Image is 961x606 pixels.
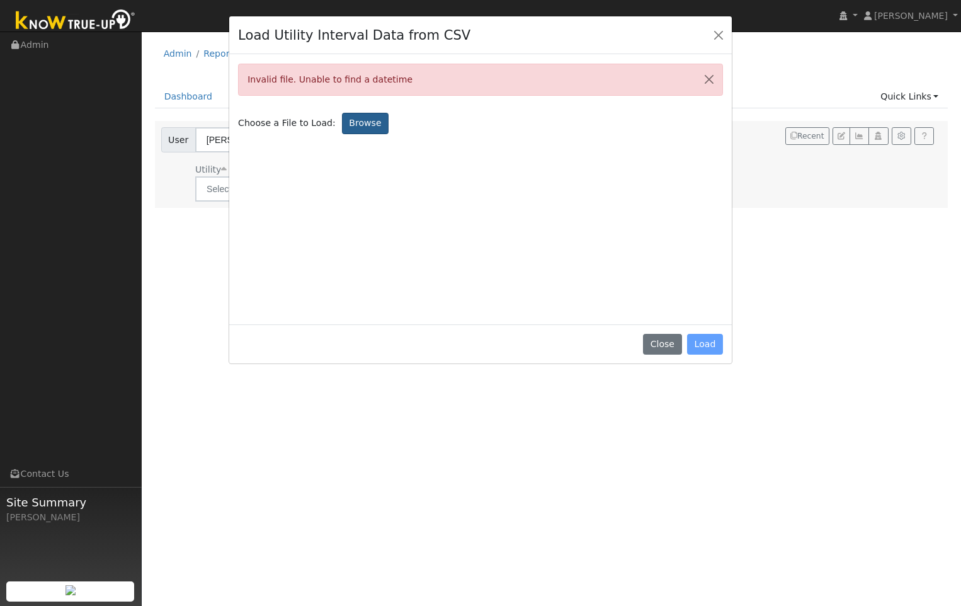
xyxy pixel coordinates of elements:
h4: Load Utility Interval Data from CSV [238,25,470,45]
span: Choose a File to Load: [238,117,336,130]
label: Browse [342,113,389,134]
div: Invalid file. Unable to find a datetime [238,64,723,96]
button: Close [696,64,722,95]
button: Close [710,26,727,43]
button: Close [643,334,681,355]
